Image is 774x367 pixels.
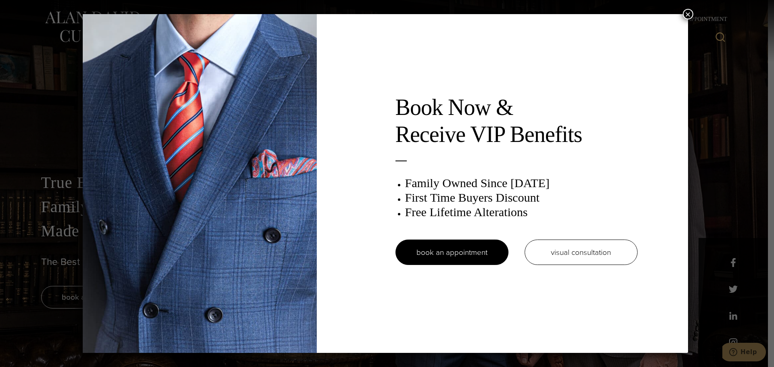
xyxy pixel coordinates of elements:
[405,176,638,190] h3: Family Owned Since [DATE]
[683,9,693,19] button: Close
[525,240,638,265] a: visual consultation
[405,190,638,205] h3: First Time Buyers Discount
[405,205,638,219] h3: Free Lifetime Alterations
[395,94,638,148] h2: Book Now & Receive VIP Benefits
[18,6,35,13] span: Help
[395,240,508,265] a: book an appointment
